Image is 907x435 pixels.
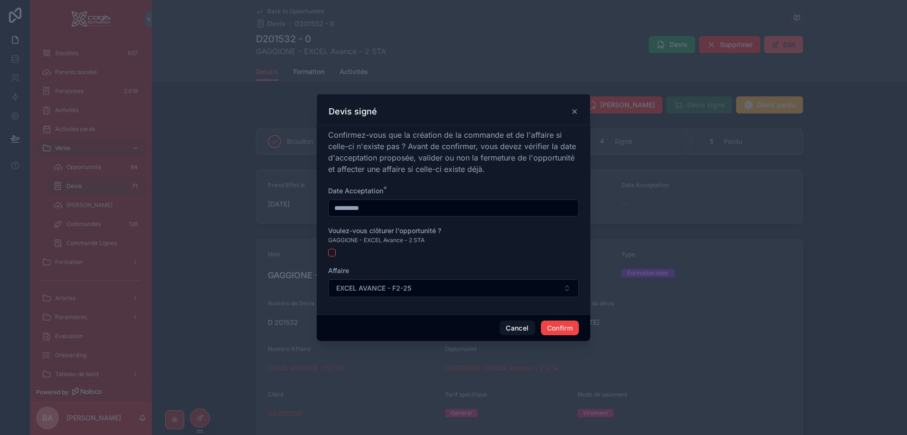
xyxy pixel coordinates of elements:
button: Cancel [500,321,535,336]
span: EXCEL AVANCE - F2-25 [336,284,411,293]
button: Confirm [541,321,579,336]
span: Voulez-vous clôturer l'opportunité ? [328,227,441,235]
span: GAGGIONE - EXCEL Avance - 2 STA [328,236,425,244]
span: Confirmez-vous que la création de la commande et de l'affaire si celle-ci n'existe pas ? Avant de... [328,130,576,174]
span: Affaire [328,266,349,274]
h3: Devis signé [329,106,377,117]
span: Date Acceptation [328,187,383,195]
button: Select Button [328,279,579,297]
